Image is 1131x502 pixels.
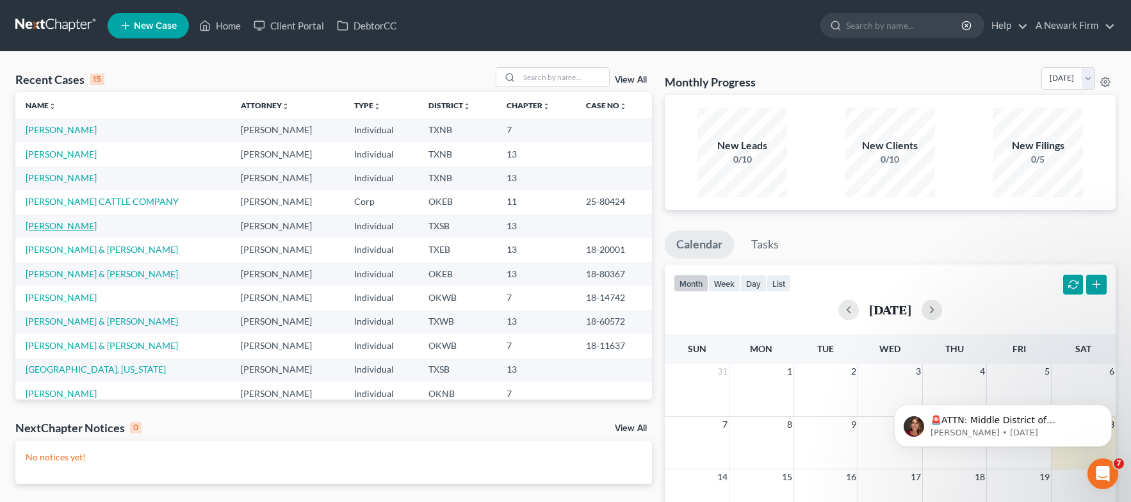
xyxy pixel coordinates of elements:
div: New Clients [845,138,935,153]
span: Sun [688,343,706,354]
span: 18 [973,469,986,485]
a: Typeunfold_more [354,101,381,110]
a: [PERSON_NAME] [26,172,97,183]
td: [PERSON_NAME] [231,382,344,405]
td: 18-80367 [576,262,652,286]
span: 14 [716,469,729,485]
td: 11 [496,190,576,214]
span: 6 [1108,364,1116,379]
a: [PERSON_NAME] [26,149,97,159]
td: Individual [344,382,418,405]
td: Individual [344,214,418,238]
td: 18-11637 [576,334,652,357]
td: Individual [344,262,418,286]
td: 13 [496,166,576,190]
a: Help [985,14,1028,37]
td: [PERSON_NAME] [231,238,344,261]
td: TXNB [418,142,496,166]
td: TXSB [418,214,496,238]
td: [PERSON_NAME] [231,214,344,238]
a: [PERSON_NAME] [26,388,97,399]
td: 7 [496,286,576,309]
input: Search by name... [519,68,609,86]
a: View All [615,76,647,85]
div: Recent Cases [15,72,104,87]
td: Individual [344,286,418,309]
a: [PERSON_NAME] [26,292,97,303]
a: [PERSON_NAME] [26,220,97,231]
a: Districtunfold_more [428,101,471,110]
i: unfold_more [463,102,471,110]
td: [PERSON_NAME] [231,142,344,166]
span: Sat [1075,343,1091,354]
td: 13 [496,358,576,382]
span: 7 [1114,458,1124,469]
button: day [740,275,767,292]
td: [PERSON_NAME] [231,358,344,382]
a: Home [193,14,247,37]
p: No notices yet! [26,451,642,464]
td: 7 [496,334,576,357]
a: A Newark Firm [1029,14,1115,37]
a: [PERSON_NAME] CATTLE COMPANY [26,196,179,207]
div: 0/10 [845,153,935,166]
td: [PERSON_NAME] [231,310,344,334]
span: 5 [1043,364,1051,379]
a: Client Portal [247,14,330,37]
a: Tasks [740,231,790,259]
td: 18-20001 [576,238,652,261]
td: OKNB [418,382,496,405]
td: [PERSON_NAME] [231,334,344,357]
span: 4 [979,364,986,379]
i: unfold_more [619,102,627,110]
span: 2 [850,364,858,379]
a: [PERSON_NAME] & [PERSON_NAME] [26,316,178,327]
a: [PERSON_NAME] & [PERSON_NAME] [26,268,178,279]
td: [PERSON_NAME] [231,262,344,286]
i: unfold_more [49,102,56,110]
td: TXWB [418,310,496,334]
button: list [767,275,791,292]
span: 31 [716,364,729,379]
div: NextChapter Notices [15,420,142,435]
iframe: Intercom live chat [1087,458,1118,489]
td: TXSB [418,358,496,382]
td: Individual [344,358,418,382]
a: Calendar [665,231,734,259]
span: 16 [845,469,858,485]
span: 15 [781,469,793,485]
td: 18-60572 [576,310,652,334]
a: Attorneyunfold_more [241,101,289,110]
div: 0 [130,422,142,433]
td: 13 [496,142,576,166]
a: Case Nounfold_more [586,101,627,110]
span: 19 [1038,469,1051,485]
h3: Monthly Progress [665,74,756,90]
span: New Case [134,21,177,31]
a: [PERSON_NAME] & [PERSON_NAME] [26,340,178,351]
span: Fri [1013,343,1026,354]
td: 18-14742 [576,286,652,309]
td: TXNB [418,118,496,142]
span: Mon [750,343,772,354]
span: 8 [786,417,793,432]
td: TXNB [418,166,496,190]
td: [PERSON_NAME] [231,166,344,190]
div: New Filings [993,138,1083,153]
td: Corp [344,190,418,214]
a: [GEOGRAPHIC_DATA], [US_STATE] [26,364,166,375]
a: [PERSON_NAME] [26,124,97,135]
span: 17 [909,469,922,485]
span: 3 [915,364,922,379]
input: Search by name... [846,13,963,37]
td: Individual [344,142,418,166]
td: Individual [344,118,418,142]
td: [PERSON_NAME] [231,190,344,214]
a: [PERSON_NAME] & [PERSON_NAME] [26,244,178,255]
span: Tue [817,343,834,354]
td: 25-80424 [576,190,652,214]
td: [PERSON_NAME] [231,286,344,309]
span: 1 [786,364,793,379]
td: [PERSON_NAME] [231,118,344,142]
